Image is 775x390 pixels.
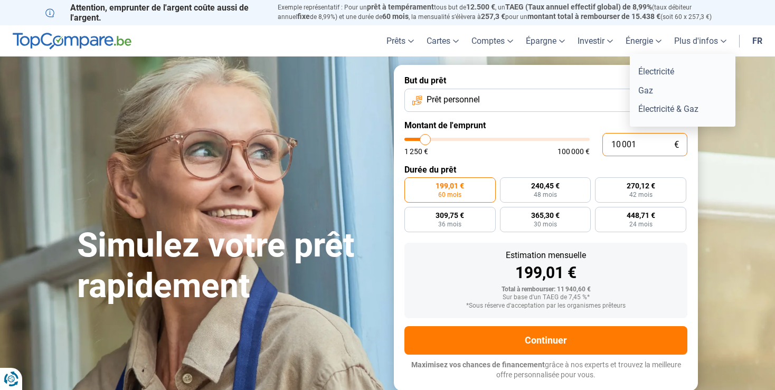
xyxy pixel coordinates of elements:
[627,182,655,189] span: 270,12 €
[404,326,687,355] button: Continuer
[367,3,434,11] span: prêt à tempérament
[627,212,655,219] span: 448,71 €
[534,192,557,198] span: 48 mois
[674,140,679,149] span: €
[466,3,495,11] span: 12.500 €
[411,360,545,369] span: Maximisez vos chances de financement
[557,148,590,155] span: 100 000 €
[531,212,560,219] span: 365,30 €
[297,12,310,21] span: fixe
[13,33,131,50] img: TopCompare
[380,25,420,56] a: Prêts
[404,120,687,130] label: Montant de l'emprunt
[278,3,730,22] p: Exemple représentatif : Pour un tous but de , un (taux débiteur annuel de 8,99%) et une durée de ...
[77,225,381,307] h1: Simulez votre prêt rapidement
[465,25,519,56] a: Comptes
[404,148,428,155] span: 1 250 €
[427,94,480,106] span: Prêt personnel
[413,302,679,310] div: *Sous réserve d'acceptation par les organismes prêteurs
[619,25,668,56] a: Énergie
[746,25,769,56] a: fr
[481,12,505,21] span: 257,3 €
[436,182,464,189] span: 199,01 €
[629,192,653,198] span: 42 mois
[404,89,687,112] button: Prêt personnel
[413,286,679,293] div: Total à rembourser: 11 940,60 €
[45,3,265,23] p: Attention, emprunter de l'argent coûte aussi de l'argent.
[505,3,652,11] span: TAEG (Taux annuel effectif global) de 8,99%
[382,12,409,21] span: 60 mois
[413,251,679,260] div: Estimation mensuelle
[527,12,660,21] span: montant total à rembourser de 15.438 €
[534,221,557,227] span: 30 mois
[668,25,733,56] a: Plus d'infos
[413,294,679,301] div: Sur base d'un TAEG de 7,45 %*
[519,25,571,56] a: Épargne
[420,25,465,56] a: Cartes
[438,192,461,198] span: 60 mois
[438,221,461,227] span: 36 mois
[634,81,731,100] a: Gaz
[413,265,679,281] div: 199,01 €
[404,165,687,175] label: Durée du prêt
[571,25,619,56] a: Investir
[436,212,464,219] span: 309,75 €
[404,75,687,85] label: But du prêt
[629,221,653,227] span: 24 mois
[634,62,731,81] a: Électricité
[531,182,560,189] span: 240,45 €
[634,100,731,118] a: Électricité & Gaz
[404,360,687,381] p: grâce à nos experts et trouvez la meilleure offre personnalisée pour vous.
